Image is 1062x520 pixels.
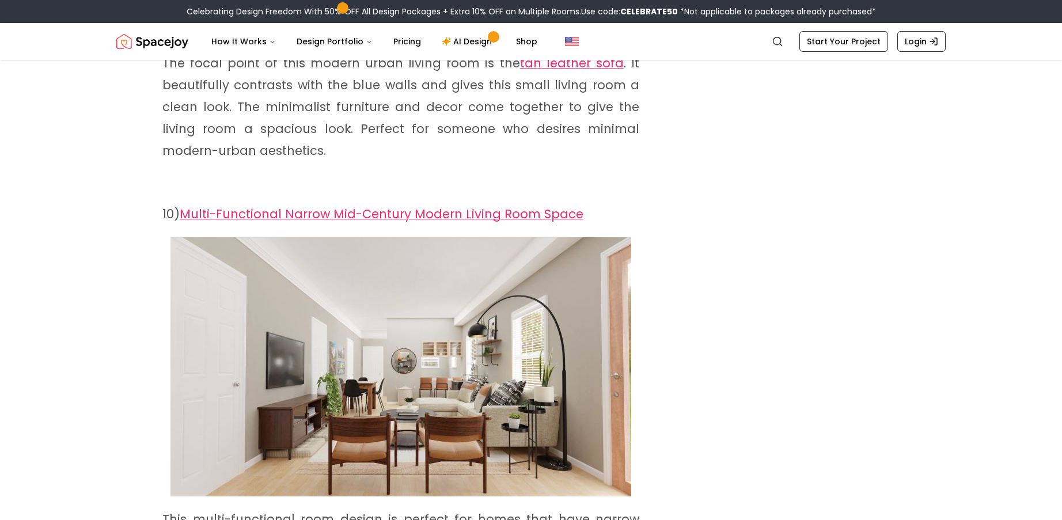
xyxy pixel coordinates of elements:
[162,55,520,71] span: The focal point of this modern urban living room is the
[565,35,579,48] img: United States
[433,30,505,53] a: AI Design
[202,30,285,53] button: How It Works
[678,6,876,17] span: *Not applicable to packages already purchased*
[507,30,547,53] a: Shop
[520,58,624,71] a: tan leather sofa
[180,206,583,222] span: Multi-Functional Narrow Mid-Century Modern Living Room Space
[581,6,678,17] span: Use code:
[384,30,430,53] a: Pricing
[116,30,188,53] img: Spacejoy Logo
[799,31,888,52] a: Start Your Project
[180,208,583,222] a: Multi-Functional Narrow Mid-Century Modern Living Room Space
[202,30,547,53] nav: Main
[187,6,876,17] div: Celebrating Design Freedom With 50% OFF All Design Packages + Extra 10% OFF on Multiple Rooms.
[520,55,624,71] span: tan leather sofa
[287,30,382,53] button: Design Portfolio
[620,6,678,17] b: CELEBRATE50
[116,30,188,53] a: Spacejoy
[897,31,946,52] a: Login
[162,206,180,222] span: 10)
[162,55,639,160] span: . It beautifully contrasts with the blue walls and gives this small living room a clean look. The...
[116,23,946,60] nav: Global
